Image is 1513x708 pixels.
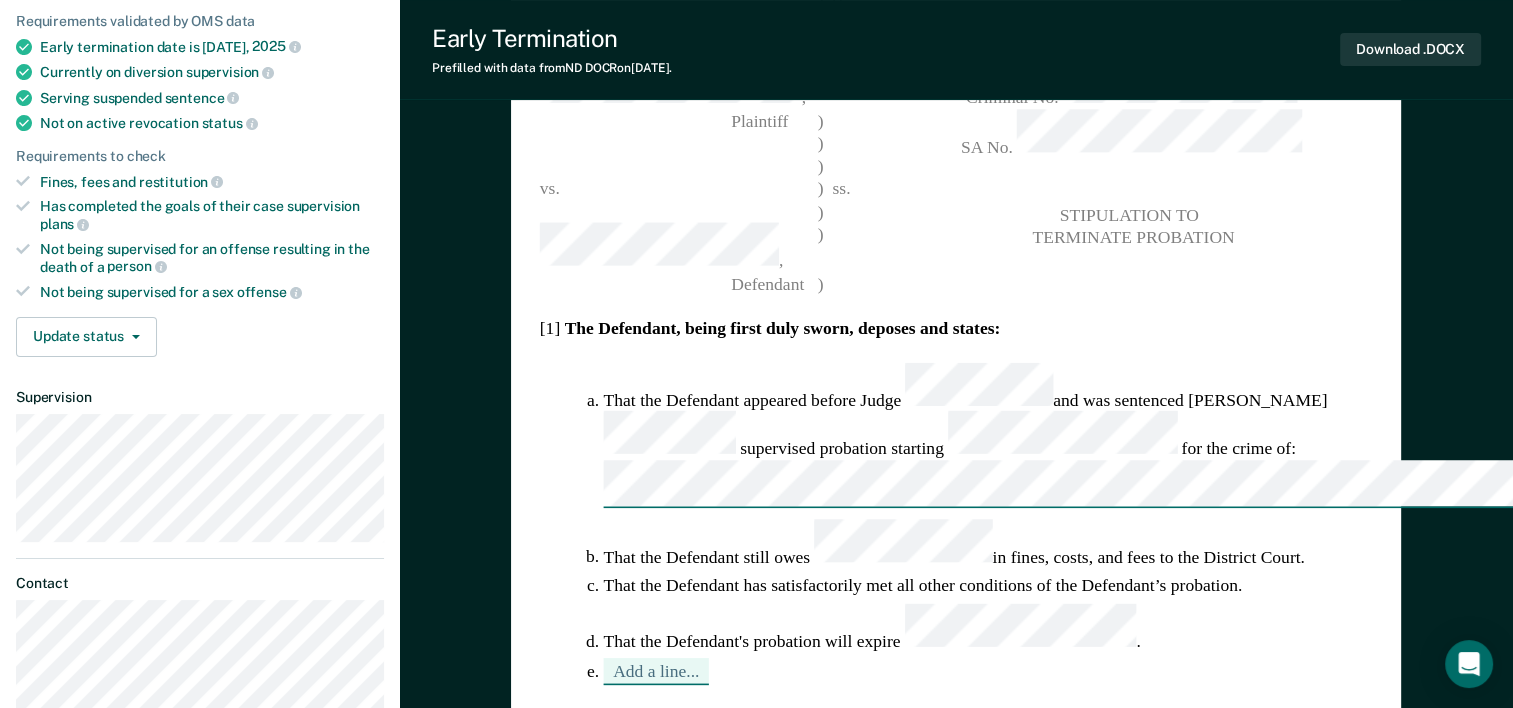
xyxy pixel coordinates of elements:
[40,198,384,232] div: Has completed the goals of their case supervision
[891,203,1373,249] pre: STIPULATION TO TERMINATE PROBATION
[40,216,89,232] span: plans
[237,284,302,300] span: offense
[252,38,300,54] span: 2025
[16,317,157,357] button: Update status
[604,519,1373,568] li: That the Defendant still owes in fines, costs, and fees to the District Court.
[818,109,824,132] span: )
[16,575,384,592] dt: Contact
[540,223,818,272] span: ,
[107,258,166,274] span: person
[186,64,274,80] span: supervision
[40,114,384,132] div: Not on active revocation
[1445,640,1493,688] div: Open Intercom Messenger
[432,61,672,75] div: Prefilled with data from ND DOCR on [DATE] .
[891,109,1373,158] span: SA No.
[604,603,1373,652] li: That the Defendant's probation will expire .
[40,89,384,107] div: Serving suspended
[824,177,859,200] span: ss.
[604,658,709,686] button: Add a line...
[40,173,384,191] div: Fines, fees and
[540,273,804,292] span: Defendant
[540,179,560,198] span: vs.
[139,174,223,190] span: restitution
[432,24,672,53] div: Early Termination
[40,38,384,56] div: Early termination date is [DATE],
[818,177,824,200] span: )
[540,110,789,129] span: Plaintiff
[540,317,1373,340] section: [1]
[818,271,824,294] span: )
[165,90,240,106] span: sentence
[818,223,824,272] span: )
[604,574,1373,597] li: That the Defendant has satisfactorily met all other conditions of the Defendant’s probation.
[40,241,384,275] div: Not being supervised for an offense resulting in the death of a
[16,389,384,406] dt: Supervision
[818,154,824,177] span: )
[40,63,384,81] div: Currently on diversion
[604,363,1373,513] li: That the Defendant appeared before Judge and was sentenced [PERSON_NAME] supervised probation sta...
[16,148,384,165] div: Requirements to check
[818,132,824,155] span: )
[818,200,824,223] span: )
[16,13,384,30] div: Requirements validated by OMS data
[565,319,1001,338] strong: The Defendant, being first duly sworn, deposes and states:
[1340,33,1481,66] button: Download .DOCX
[40,283,384,301] div: Not being supervised for a sex
[202,115,258,131] span: status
